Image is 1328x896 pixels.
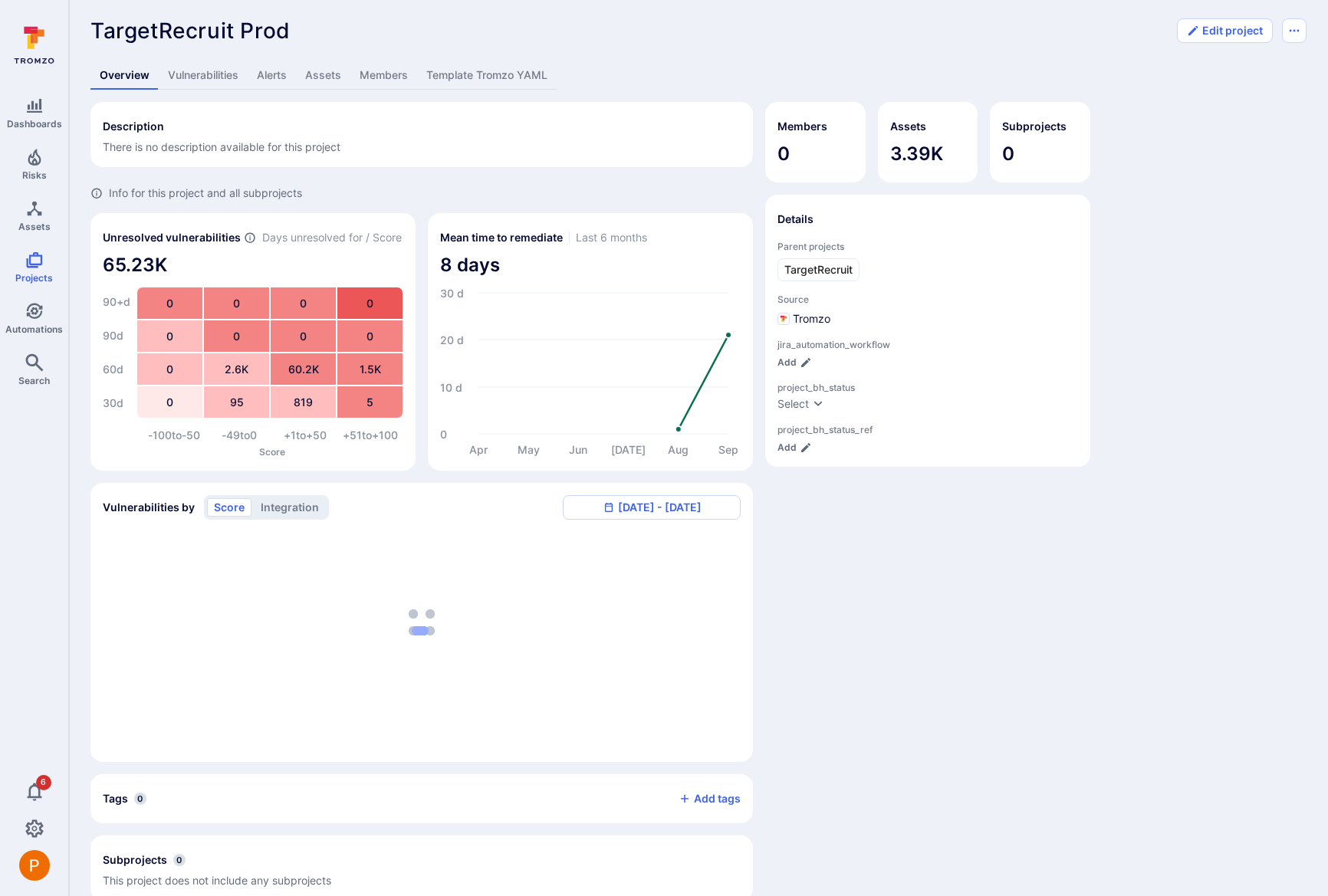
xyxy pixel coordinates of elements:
[890,119,926,134] h2: Assets
[793,311,830,327] span: Tromzo
[1282,18,1307,43] button: Options menu
[137,287,202,319] div: 0
[90,61,159,90] a: Overview
[440,333,464,346] text: 20 d
[22,169,47,181] span: Risks
[337,386,403,418] div: 5
[90,102,753,167] div: Collapse description
[207,498,251,517] button: score
[248,61,296,90] a: Alerts
[272,428,338,443] div: +1 to +50
[103,230,241,245] h2: Unresolved vulnerabilities
[5,323,63,335] span: Automations
[777,356,812,368] button: Add
[777,294,1078,305] span: Source
[271,287,336,319] div: 0
[7,118,62,130] span: Dashboards
[159,61,248,90] a: Vulnerabilities
[1002,142,1078,166] span: 0
[90,483,753,762] div: Vulnerabilities by Source/Integration
[440,287,464,300] text: 30 d
[518,443,540,456] text: May
[254,498,326,517] button: integration
[137,353,202,385] div: 0
[469,443,488,456] text: Apr
[204,353,269,385] div: 2.6K
[173,854,186,866] span: 0
[207,428,273,443] div: -49 to 0
[103,320,130,351] div: 90 d
[777,142,853,166] span: 0
[337,320,403,352] div: 0
[19,850,50,881] div: Peter Baker
[296,61,350,90] a: Assets
[563,495,741,520] button: [DATE] - [DATE]
[204,386,269,418] div: 95
[576,230,647,245] span: Last 6 months
[1002,119,1067,134] h2: Subprojects
[271,353,336,385] div: 60.2K
[103,388,130,418] div: 30 d
[103,287,130,317] div: 90+ d
[103,140,340,153] span: There is no description available for this project
[718,443,738,456] text: Sep
[417,61,557,90] a: Template Tromzo YAML
[103,852,167,868] h2: Subprojects
[103,119,164,134] h2: Description
[777,396,809,412] div: Select
[777,396,824,412] button: Select
[784,262,853,277] span: TargetRecruit
[569,443,587,456] text: Jun
[338,428,404,443] div: +51 to +100
[103,874,331,887] span: This project does not include any subprojects
[1177,18,1273,43] button: Edit project
[337,287,403,319] div: 0
[668,443,689,457] text: Aug
[777,241,1078,252] span: Parent projects
[204,320,269,352] div: 0
[141,428,207,443] div: -100 to -50
[103,500,195,515] span: Vulnerabilities by
[777,258,860,281] a: TargetRecruit
[134,793,146,805] span: 0
[109,185,302,201] span: Info for this project and all subprojects
[777,339,1078,350] span: jira_automation_workflow
[18,375,50,386] span: Search
[890,142,966,166] span: 3.39K
[137,386,202,418] div: 0
[103,253,403,277] span: 65.23K
[141,446,403,458] p: Score
[440,230,563,245] h2: Mean time to remediate
[15,272,53,284] span: Projects
[90,774,753,823] div: Collapse tags
[204,287,269,319] div: 0
[262,230,402,246] span: Days unresolved for / Score
[137,320,202,352] div: 0
[36,775,51,790] span: 6
[777,119,827,134] h2: Members
[777,382,1078,393] span: project_bh_status
[350,61,417,90] a: Members
[777,441,812,453] button: Add
[103,791,128,806] h2: Tags
[666,786,741,811] button: Add tags
[777,424,1078,435] span: project_bh_status_ref
[440,253,741,277] span: 8 days
[440,428,447,441] text: 0
[103,354,130,385] div: 60 d
[90,18,291,44] span: TargetRecruit Prod
[19,850,50,881] img: ACg8ocICMCW9Gtmm-eRbQDunRucU07-w0qv-2qX63v-oG-s=s96-c
[271,386,336,418] div: 819
[611,443,646,456] text: [DATE]
[777,212,814,227] h2: Details
[271,320,336,352] div: 0
[90,61,1307,90] div: Project tabs
[440,381,462,394] text: 10 d
[18,221,51,232] span: Assets
[244,230,256,246] span: Number of vulnerabilities in status ‘Open’ ‘Triaged’ and ‘In process’ divided by score and scanne...
[337,353,403,385] div: 1.5K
